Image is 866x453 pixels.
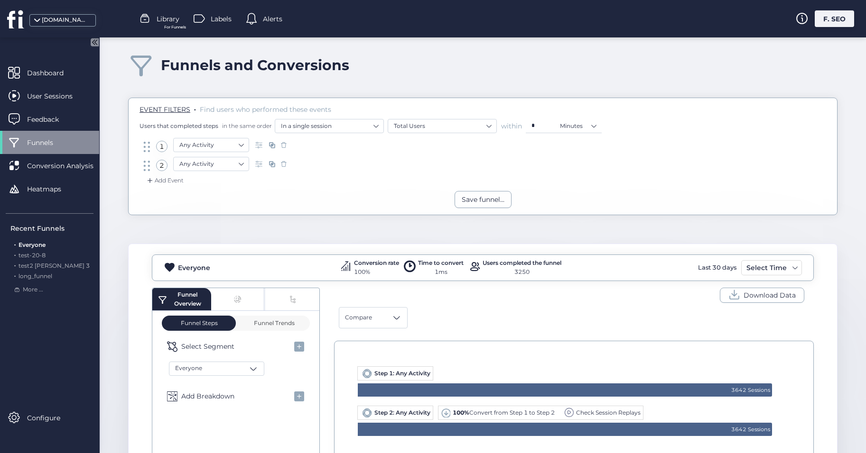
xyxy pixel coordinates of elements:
[354,259,399,268] div: Conversion rate
[156,160,168,171] div: 2
[357,366,433,381] div: Step 1: Any Activity
[179,138,243,152] nz-select-item: Any Activity
[140,105,190,114] span: EVENT FILTERS
[696,260,739,275] div: Last 30 days
[19,272,52,280] span: long_funnel
[10,223,93,234] div: Recent Funnels
[169,290,205,308] div: Funnel Overview
[23,285,43,294] span: More ...
[164,24,186,30] span: For Funnels
[181,341,234,352] span: Select Segment
[559,408,641,418] div: Replays of user dropping
[19,241,46,248] span: Everyone
[162,385,310,408] button: Add Breakdown
[281,119,378,133] nz-select-item: In a single session
[744,290,796,300] span: Download Data
[14,260,16,269] span: .
[27,161,108,171] span: Conversion Analysis
[14,271,16,280] span: .
[483,259,561,268] div: Users completed the funnel
[501,121,522,131] span: within
[720,288,804,303] button: Download Data
[145,176,184,185] div: Add Event
[27,184,75,194] span: Heatmaps
[357,406,433,420] div: Step 2: Any Activity
[731,426,771,433] text: 3642 Sessions
[157,14,179,24] span: Library
[263,14,282,24] span: Alerts
[374,370,430,377] span: Step 1: Any Activity
[731,387,771,393] text: 3642 Sessions
[27,91,87,101] span: User Sessions
[14,239,16,248] span: .
[394,119,491,133] nz-select-item: Total Users
[251,320,295,326] span: Funnel Trends
[453,409,469,416] b: 100%
[14,250,16,259] span: .
[156,141,168,152] div: 1
[374,409,430,416] span: Step 2: Any Activity
[140,122,218,130] span: Users that completed steps
[179,157,243,171] nz-select-item: Any Activity
[181,391,234,401] span: Add Breakdown
[453,409,555,416] span: Convert from Step 1 to Step 2
[211,14,232,24] span: Labels
[560,119,596,133] nz-select-item: Minutes
[483,268,561,277] div: 3250
[42,16,89,25] div: [DOMAIN_NAME]
[180,320,218,326] span: Funnel Steps
[815,10,854,27] div: F. SEO
[27,137,67,148] span: Funnels
[576,409,641,416] span: Check Session Replays
[462,194,504,205] div: Save funnel...
[220,122,272,130] span: in the same order
[744,262,789,273] div: Select Time
[27,114,73,125] span: Feedback
[441,408,555,417] div: 100% &lt;/b>Convert from Step 1 to Step 2
[418,268,464,277] div: 1ms
[345,313,372,322] span: Compare
[19,262,90,269] span: test2 [PERSON_NAME] 3
[194,103,196,113] span: .
[19,252,46,259] span: test-20-8
[200,105,331,114] span: Find users who performed these events
[418,259,464,268] div: Time to convert
[178,263,210,273] div: Everyone
[175,364,202,373] span: Everyone
[162,335,310,358] button: Select Segment
[27,413,74,423] span: Configure
[354,268,399,277] div: 100%
[27,68,78,78] span: Dashboard
[161,56,349,74] div: Funnels and Conversions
